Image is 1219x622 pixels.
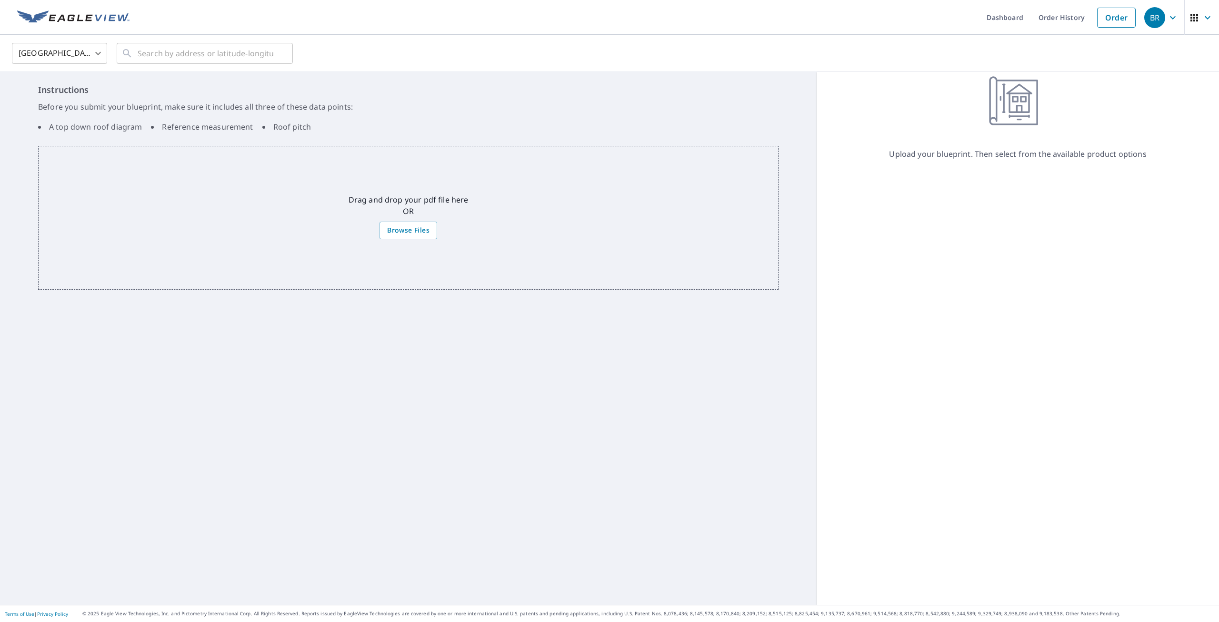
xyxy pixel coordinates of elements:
p: Before you submit your blueprint, make sure it includes all three of these data points: [38,101,779,112]
li: Roof pitch [262,121,311,133]
p: © 2025 Eagle View Technologies, Inc. and Pictometry International Corp. All Rights Reserved. Repo... [82,610,1214,617]
a: Terms of Use [5,611,34,617]
a: Privacy Policy [37,611,68,617]
li: A top down roof diagram [38,121,142,133]
a: Order [1097,8,1136,28]
p: | [5,611,68,617]
label: Browse Files [380,222,437,239]
li: Reference measurement [151,121,253,133]
input: Search by address or latitude-longitude [138,40,273,67]
p: Upload your blueprint. Then select from the available product options [889,148,1146,160]
p: Drag and drop your pdf file here OR [349,194,469,217]
div: BR [1144,7,1165,28]
h6: Instructions [38,83,779,96]
img: EV Logo [17,10,130,25]
div: [GEOGRAPHIC_DATA] [12,40,107,67]
span: Browse Files [387,224,430,236]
